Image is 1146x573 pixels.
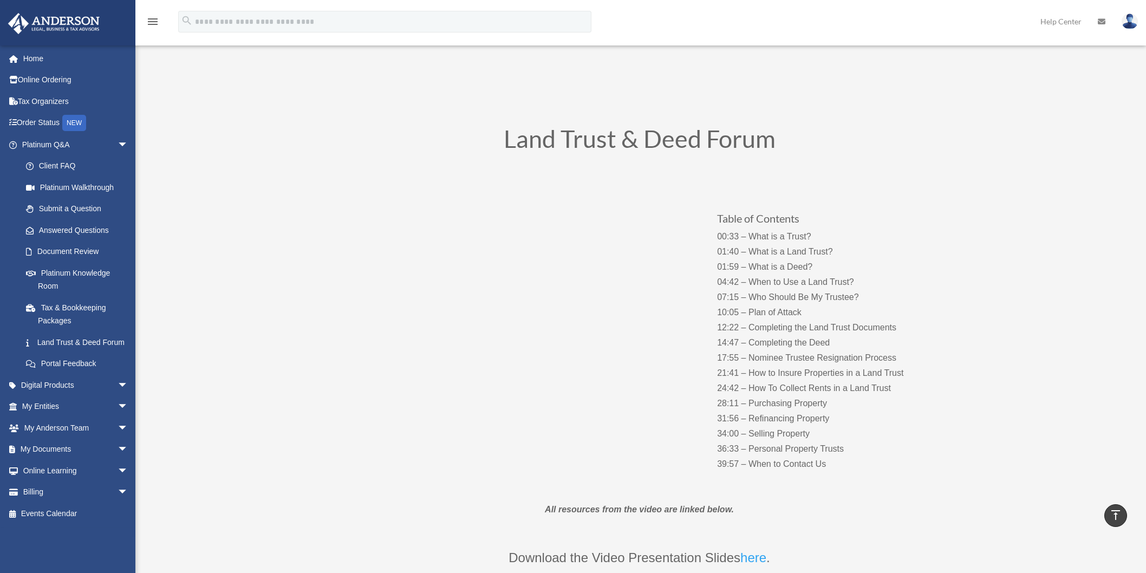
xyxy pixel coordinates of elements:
a: My Anderson Teamarrow_drop_down [8,417,145,439]
a: Answered Questions [15,219,145,241]
a: Land Trust & Deed Forum [15,331,139,353]
a: Billingarrow_drop_down [8,481,145,503]
a: My Entitiesarrow_drop_down [8,396,145,418]
a: Platinum Walkthrough [15,177,145,198]
h3: Table of Contents [717,213,931,229]
h1: Land Trust & Deed Forum [347,127,932,157]
a: Digital Productsarrow_drop_down [8,374,145,396]
a: Home [8,48,145,69]
span: arrow_drop_down [118,439,139,461]
div: NEW [62,115,86,131]
span: arrow_drop_down [118,134,139,156]
span: arrow_drop_down [118,396,139,418]
a: here [740,550,766,570]
a: Submit a Question [15,198,145,220]
span: arrow_drop_down [118,460,139,482]
a: Tax Organizers [8,90,145,112]
a: Online Ordering [8,69,145,91]
a: Tax & Bookkeeping Packages [15,297,145,331]
a: Events Calendar [8,503,145,524]
span: arrow_drop_down [118,481,139,504]
a: Platinum Q&Aarrow_drop_down [8,134,145,155]
a: Order StatusNEW [8,112,145,134]
p: 00:33 – What is a Trust? 01:40 – What is a Land Trust? 01:59 – What is a Deed? 04:42 – When to Us... [717,229,931,472]
span: arrow_drop_down [118,417,139,439]
i: menu [146,15,159,28]
a: Document Review [15,241,145,263]
a: Platinum Knowledge Room [15,262,145,297]
a: vertical_align_top [1104,504,1127,527]
em: All resources from the video are linked below. [545,505,734,514]
img: User Pic [1122,14,1138,29]
img: Anderson Advisors Platinum Portal [5,13,103,34]
span: arrow_drop_down [118,374,139,396]
i: search [181,15,193,27]
a: Client FAQ [15,155,145,177]
a: My Documentsarrow_drop_down [8,439,145,460]
a: Online Learningarrow_drop_down [8,460,145,481]
a: Portal Feedback [15,353,145,375]
a: menu [146,19,159,28]
i: vertical_align_top [1109,509,1122,522]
